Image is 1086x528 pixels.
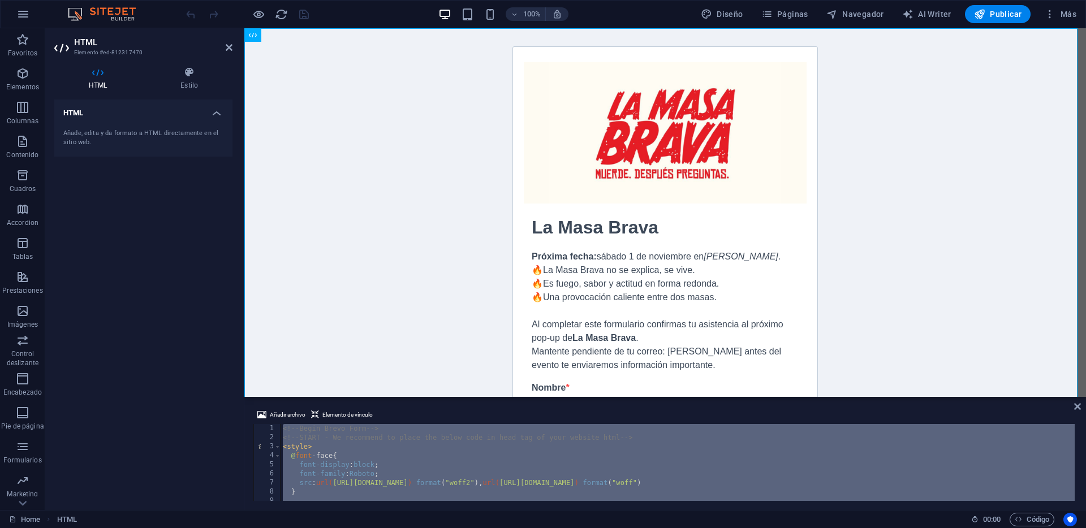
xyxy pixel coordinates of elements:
p: Tablas [12,252,33,261]
button: Más [1040,5,1081,23]
div: 3 [254,442,281,451]
p: Accordion [7,218,38,227]
div: 9 [254,496,281,505]
div: 6 [254,469,281,478]
h6: 100% [523,7,541,21]
p: Cuadros [10,184,36,193]
h4: HTML [54,67,146,90]
p: Prestaciones [2,286,42,295]
p: Imágenes [7,320,38,329]
button: Añadir archivo [256,408,307,422]
div: 4 [254,451,281,460]
p: Contenido [6,150,38,159]
span: AI Writer [902,8,951,20]
button: 100% [506,7,546,21]
h6: Tiempo de la sesión [971,513,1001,526]
span: Navegador [826,8,884,20]
button: reload [274,7,288,21]
p: Encabezado [3,388,42,397]
button: Haz clic para salir del modo de previsualización y seguir editando [252,7,265,21]
button: Páginas [757,5,813,23]
p: Favoritos [8,49,37,58]
div: Añade, edita y da formato a HTML directamente en el sitio web. [63,129,223,148]
span: Diseño [701,8,743,20]
button: Elemento de vínculo [309,408,374,422]
div: Diseño (Ctrl+Alt+Y) [696,5,748,23]
h4: HTML [54,99,232,120]
span: Páginas [761,8,808,20]
button: Usercentrics [1063,513,1077,526]
span: : [991,515,993,523]
h4: Estilo [146,67,232,90]
button: AI Writer [898,5,956,23]
img: Editor Logo [65,7,150,21]
span: Añadir archivo [270,408,305,422]
button: Diseño [696,5,748,23]
a: Haz clic para cancelar la selección y doble clic para abrir páginas [9,513,40,526]
button: Código [1010,513,1054,526]
p: Elementos [6,83,39,92]
span: Más [1044,8,1076,20]
div: 8 [254,487,281,496]
div: 7 [254,478,281,487]
div: 5 [254,460,281,469]
i: Volver a cargar página [275,8,288,21]
button: Navegador [822,5,889,23]
p: Columnas [7,116,39,125]
nav: breadcrumb [57,513,77,526]
span: Haz clic para seleccionar y doble clic para editar [57,513,77,526]
button: Publicar [965,5,1031,23]
h2: HTML [74,37,232,47]
h3: Elemento #ed-812317470 [74,47,210,58]
i: Al redimensionar, ajustar el nivel de zoom automáticamente para ajustarse al dispositivo elegido. [552,9,562,19]
span: Elemento de vínculo [322,408,373,422]
span: 00 00 [983,513,1001,526]
div: 1 [254,424,281,433]
div: 2 [254,433,281,442]
p: Formularios [3,456,41,465]
p: Marketing [7,490,38,499]
p: Pie de página [1,422,44,431]
span: Código [1015,513,1049,526]
span: Publicar [974,8,1022,20]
